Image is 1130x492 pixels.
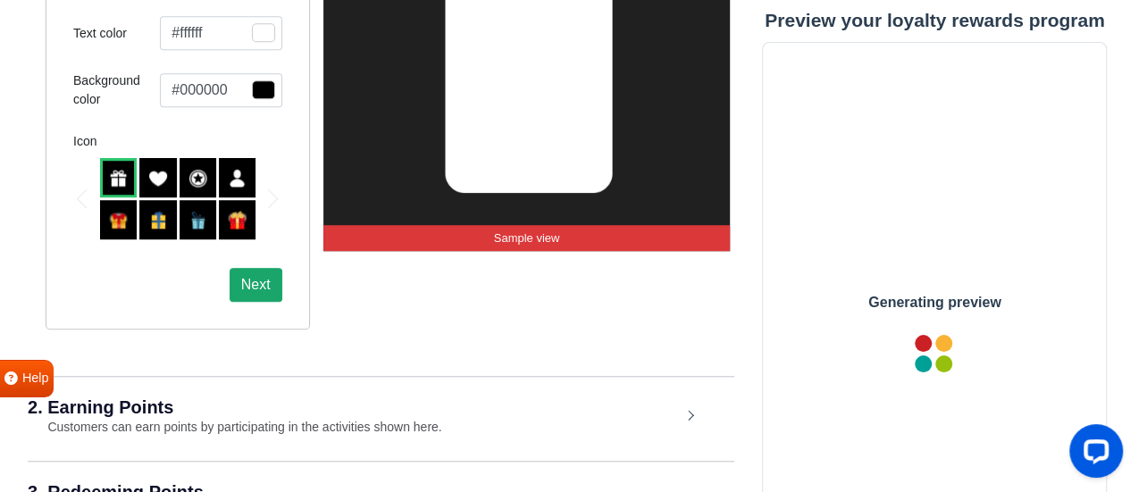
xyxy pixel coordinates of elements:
[763,292,1106,313] p: Generating preview
[73,24,160,43] label: Text color
[73,132,96,151] label: Icon
[28,420,442,434] small: Customers can earn points by participating in the activities shown here.
[269,189,278,209] div: Next slide
[1055,417,1130,492] iframe: LiveChat chat widget
[78,189,87,209] div: Previous slide
[22,369,49,388] span: Help
[762,9,1107,31] h3: Preview your loyalty rewards program
[230,268,282,302] button: Next
[323,225,731,252] p: Sample view
[28,398,681,416] h2: 2. Earning Points
[73,71,160,109] label: Background color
